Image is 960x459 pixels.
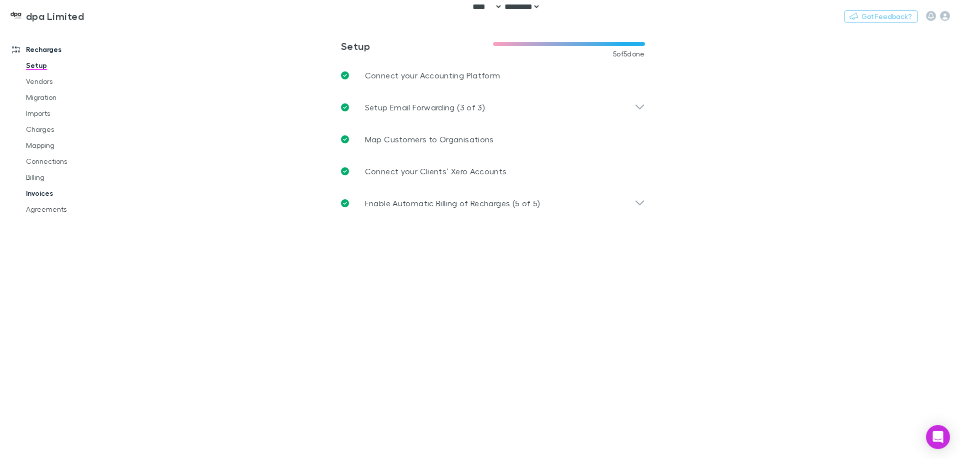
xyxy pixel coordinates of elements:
a: Recharges [2,41,135,57]
a: Agreements [16,201,135,217]
p: Setup Email Forwarding (3 of 3) [365,101,485,113]
button: Got Feedback? [844,10,918,22]
a: Connect your Accounting Platform [333,59,653,91]
h3: dpa Limited [26,10,84,22]
a: Invoices [16,185,135,201]
p: Enable Automatic Billing of Recharges (5 of 5) [365,197,540,209]
a: Setup [16,57,135,73]
a: Connect your Clients’ Xero Accounts [333,155,653,187]
div: Enable Automatic Billing of Recharges (5 of 5) [333,187,653,219]
p: Map Customers to Organisations [365,133,494,145]
a: Imports [16,105,135,121]
a: Mapping [16,137,135,153]
p: Connect your Accounting Platform [365,69,500,81]
img: dpa Limited's Logo [10,10,22,22]
a: dpa Limited [4,4,90,28]
p: Connect your Clients’ Xero Accounts [365,165,507,177]
a: Map Customers to Organisations [333,123,653,155]
a: Vendors [16,73,135,89]
div: Setup Email Forwarding (3 of 3) [333,91,653,123]
h3: Setup [341,40,493,52]
a: Migration [16,89,135,105]
a: Charges [16,121,135,137]
span: 5 of 5 done [613,50,645,58]
a: Connections [16,153,135,169]
div: Open Intercom Messenger [926,425,950,449]
a: Billing [16,169,135,185]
